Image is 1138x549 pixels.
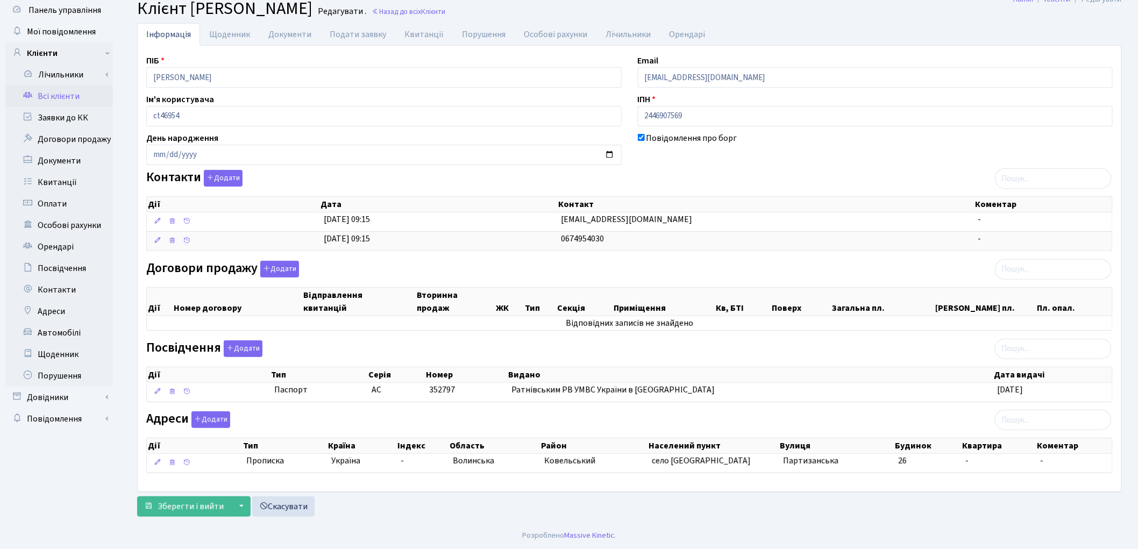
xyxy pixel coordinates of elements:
[5,408,113,430] a: Повідомлення
[5,215,113,236] a: Особові рахунки
[638,54,659,67] label: Email
[974,197,1112,212] th: Коментар
[147,316,1112,331] td: Відповідних записів не знайдено
[372,384,382,396] span: АС
[779,438,894,453] th: Вулиця
[324,213,370,225] span: [DATE] 09:15
[5,322,113,344] a: Автомобілі
[147,197,319,212] th: Дії
[5,129,113,150] a: Договори продажу
[137,496,231,517] button: Зберегти і вийти
[5,21,113,42] a: Мої повідомлення
[5,172,113,193] a: Квитанції
[5,85,113,107] a: Всі клієнти
[252,496,315,517] a: Скасувати
[540,438,648,453] th: Район
[545,455,596,467] span: Ковельський
[146,411,230,428] label: Адреси
[12,64,113,85] a: Лічильники
[316,6,366,17] small: Редагувати .
[270,367,367,382] th: Тип
[894,438,962,453] th: Будинок
[146,340,262,357] label: Посвідчення
[5,193,113,215] a: Оплати
[396,438,449,453] th: Індекс
[978,233,981,245] span: -
[935,288,1036,316] th: [PERSON_NAME] пл.
[5,236,113,258] a: Орендарі
[368,367,425,382] th: Серія
[648,438,779,453] th: Населений пункт
[204,170,243,187] button: Контакти
[898,455,907,467] span: 26
[557,288,613,316] th: Секція
[421,6,445,17] span: Клієнти
[327,438,396,453] th: Країна
[995,259,1112,280] input: Пошук...
[5,387,113,408] a: Довідники
[429,384,455,396] span: 352797
[5,258,113,279] a: Посвідчення
[453,455,494,467] span: Волинська
[508,367,993,382] th: Видано
[5,365,113,387] a: Порушення
[425,367,508,382] th: Номер
[319,197,557,212] th: Дата
[638,93,656,106] label: ІПН
[1036,438,1113,453] th: Коментар
[524,288,556,316] th: Тип
[331,455,392,467] span: Україна
[512,384,715,396] span: Ратнівським РВ УМВС України в [GEOGRAPHIC_DATA]
[200,23,259,46] a: Щоденник
[978,213,981,225] span: -
[416,288,495,316] th: Вторинна продаж
[613,288,715,316] th: Приміщення
[246,455,284,467] span: Прописка
[27,26,96,38] span: Мої повідомлення
[258,259,299,277] a: Додати
[564,530,614,541] a: Massive Kinetic
[5,279,113,301] a: Контакти
[995,410,1112,430] input: Пошук...
[5,150,113,172] a: Документи
[401,455,404,467] span: -
[1040,455,1043,467] span: -
[995,339,1112,359] input: Пошук...
[302,288,416,316] th: Відправлення квитанцій
[5,107,113,129] a: Заявки до КК
[137,23,200,46] a: Інформація
[274,384,363,396] span: Паспорт
[998,384,1023,396] span: [DATE]
[147,367,270,382] th: Дії
[962,438,1036,453] th: Квартира
[29,4,101,16] span: Панель управління
[660,23,714,46] a: Орендарі
[147,288,173,316] th: Дії
[372,6,445,17] a: Назад до всіхКлієнти
[5,42,113,64] a: Клієнти
[324,233,370,245] span: [DATE] 09:15
[495,288,524,316] th: ЖК
[242,438,327,453] th: Тип
[5,301,113,322] a: Адреси
[557,197,974,212] th: Контакт
[1036,288,1112,316] th: Пл. опал.
[260,261,299,277] button: Договори продажу
[158,501,224,512] span: Зберегти і вийти
[395,23,453,46] a: Квитанції
[596,23,660,46] a: Лічильники
[146,93,214,106] label: Ім'я користувача
[646,132,737,145] label: Повідомлення про борг
[515,23,596,46] a: Особові рахунки
[224,340,262,357] button: Посвідчення
[191,411,230,428] button: Адреси
[189,410,230,429] a: Додати
[453,23,515,46] a: Порушення
[715,288,771,316] th: Кв, БТІ
[783,455,838,467] span: Партизанська
[561,233,604,245] span: 0674954030
[771,288,831,316] th: Поверх
[522,530,616,541] div: Розроблено .
[831,288,935,316] th: Загальна пл.
[993,367,1113,382] th: Дата видачі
